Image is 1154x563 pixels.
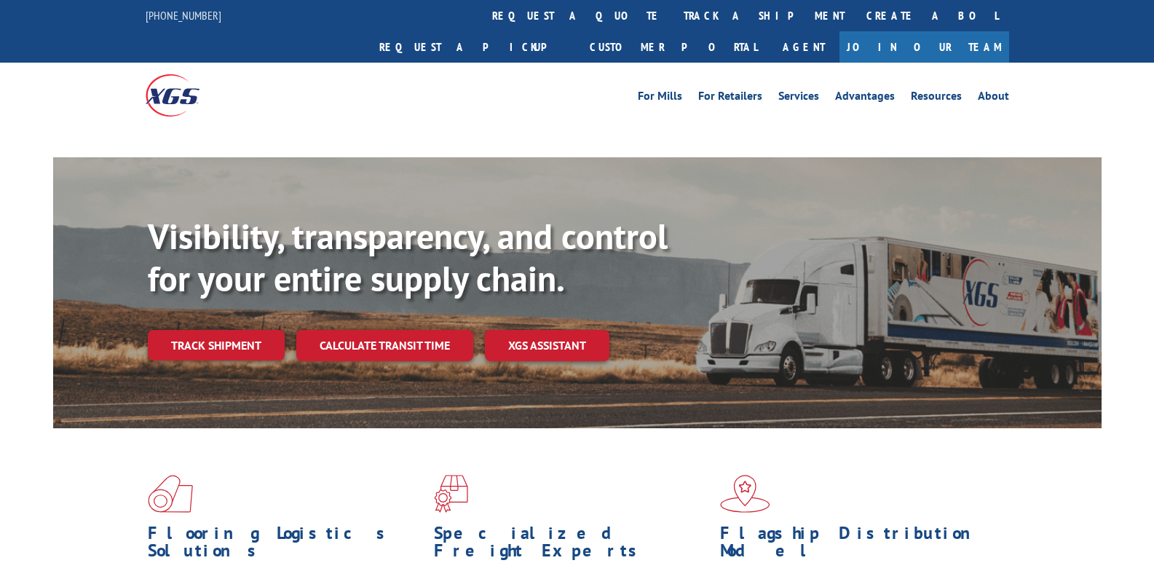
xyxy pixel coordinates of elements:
[638,90,682,106] a: For Mills
[911,90,962,106] a: Resources
[434,475,468,513] img: xgs-icon-focused-on-flooring-red
[698,90,762,106] a: For Retailers
[978,90,1009,106] a: About
[148,213,668,301] b: Visibility, transparency, and control for your entire supply chain.
[485,330,609,361] a: XGS ASSISTANT
[778,90,819,106] a: Services
[148,475,193,513] img: xgs-icon-total-supply-chain-intelligence-red
[296,330,473,361] a: Calculate transit time
[146,8,221,23] a: [PHONE_NUMBER]
[720,475,770,513] img: xgs-icon-flagship-distribution-model-red
[368,31,579,63] a: Request a pickup
[835,90,895,106] a: Advantages
[768,31,839,63] a: Agent
[839,31,1009,63] a: Join Our Team
[148,330,285,361] a: Track shipment
[579,31,768,63] a: Customer Portal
